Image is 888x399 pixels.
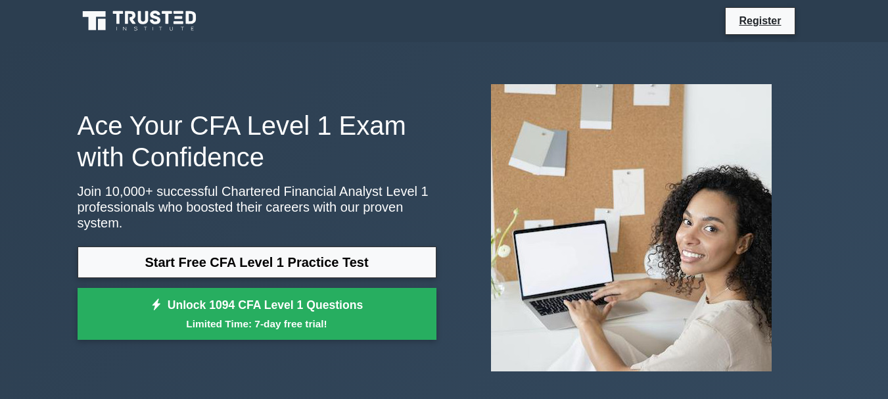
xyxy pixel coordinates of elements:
[78,246,436,278] a: Start Free CFA Level 1 Practice Test
[78,288,436,340] a: Unlock 1094 CFA Level 1 QuestionsLimited Time: 7-day free trial!
[78,183,436,231] p: Join 10,000+ successful Chartered Financial Analyst Level 1 professionals who boosted their caree...
[731,12,789,29] a: Register
[94,316,420,331] small: Limited Time: 7-day free trial!
[78,110,436,173] h1: Ace Your CFA Level 1 Exam with Confidence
